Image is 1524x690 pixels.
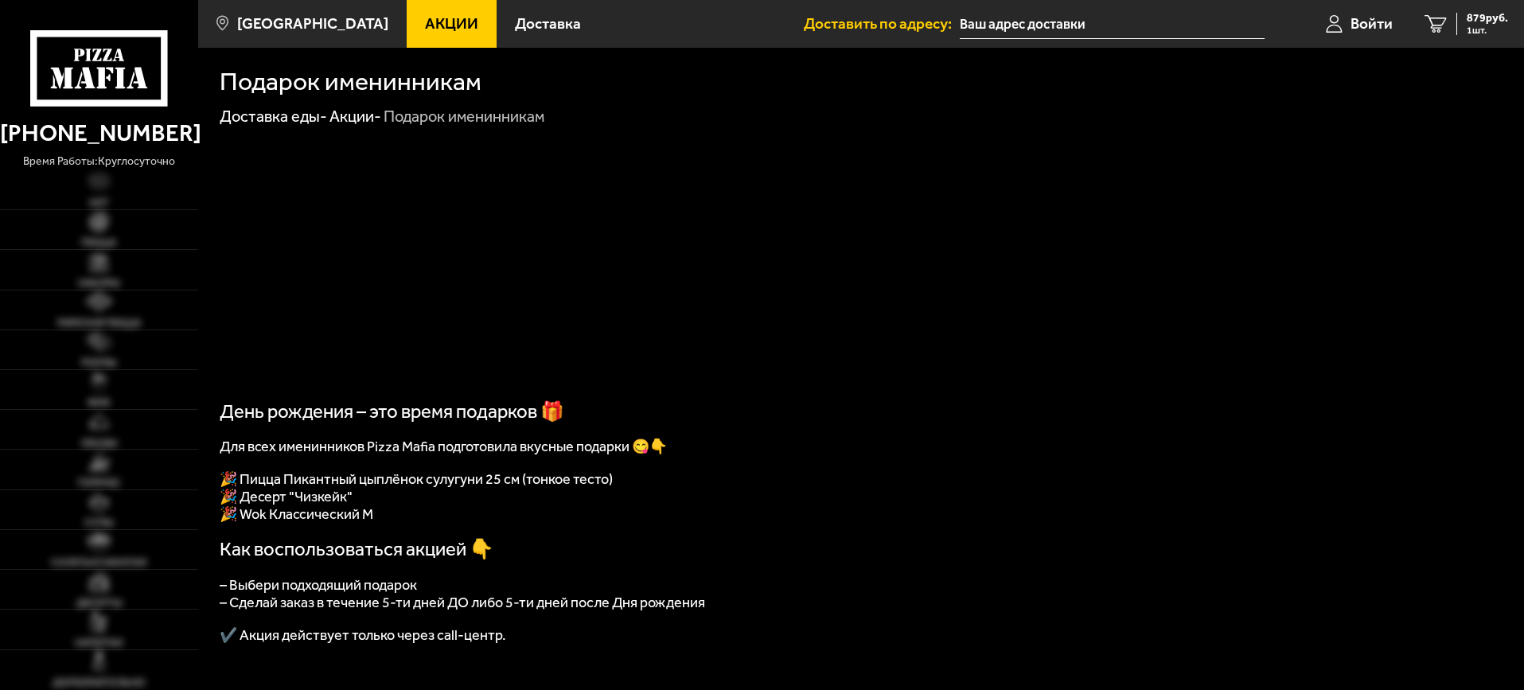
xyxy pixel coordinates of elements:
[220,626,506,644] span: ✔️ Акция действует только через call-центр.
[81,438,117,448] span: Обеды
[57,318,141,328] span: Римская пицца
[329,107,381,126] a: Акции-
[384,107,544,127] div: Подарок именинникам
[88,397,111,407] span: WOK
[1351,16,1393,31] span: Войти
[78,278,119,288] span: Наборы
[237,16,388,31] span: [GEOGRAPHIC_DATA]
[81,357,116,368] span: Роллы
[960,10,1265,39] input: Ваш адрес доставки
[220,107,327,126] a: Доставка еды-
[78,478,120,488] span: Горячее
[1467,13,1508,24] span: 879 руб.
[75,637,123,648] span: Напитки
[81,237,116,248] span: Пицца
[425,16,478,31] span: Акции
[220,488,353,505] span: 🎉 Десерт "Чизкейк"
[89,197,109,208] span: Хит
[804,16,960,31] span: Доставить по адресу:
[53,677,145,688] span: Дополнительно
[220,594,705,611] span: – Сделай заказ в течение 5-ти дней ДО либо 5-ти дней после Дня рождения
[84,517,113,528] span: Супы
[220,69,481,95] h1: Подарок именинникам
[220,400,564,423] span: День рождения – это время подарков 🎁
[76,598,122,608] span: Десерты
[515,16,581,31] span: Доставка
[220,470,613,488] span: 🎉 Пицца Пикантный цыплёнок сулугуни 25 см (тонкое тесто)
[220,576,417,594] span: – Выбери подходящий подарок
[220,438,667,455] span: Для всех именинников Pizza Mafia подготовила вкусные подарки 😋👇
[1467,25,1508,35] span: 1 шт.
[220,538,493,560] span: Как воспользоваться акцией 👇
[220,505,373,523] span: 🎉 Wok Классический М
[51,557,146,567] span: Салаты и закуски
